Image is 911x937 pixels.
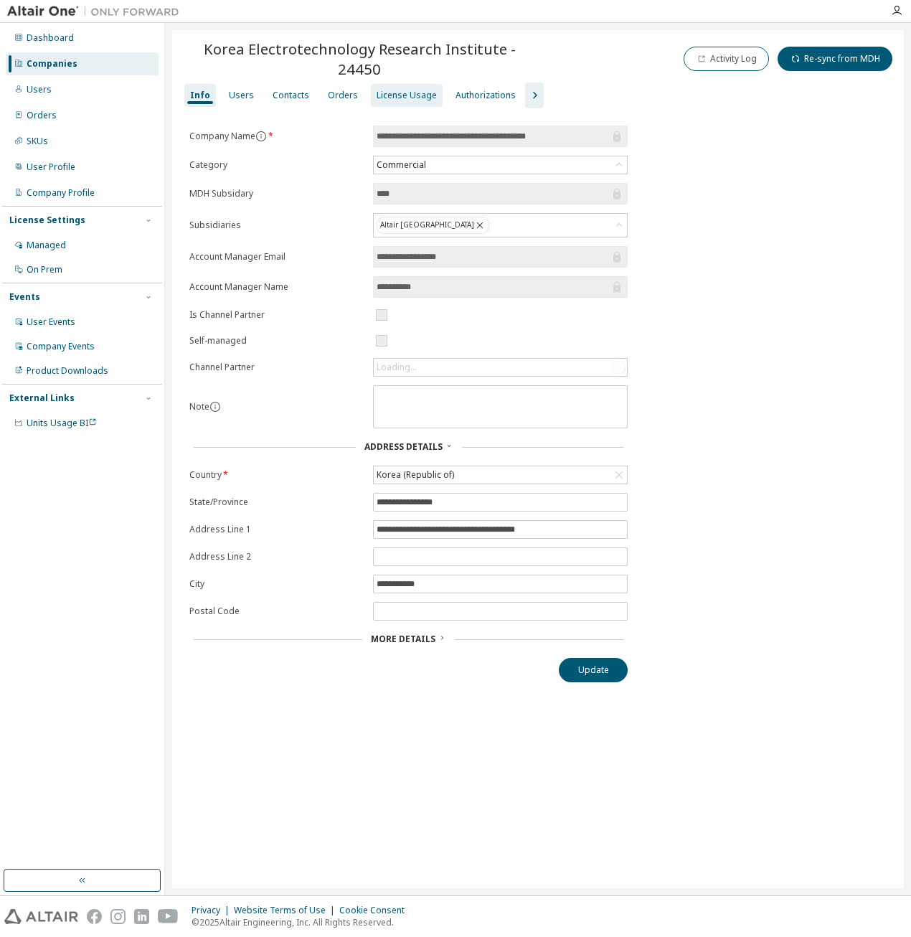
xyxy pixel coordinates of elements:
label: Address Line 2 [189,551,364,562]
img: youtube.svg [158,909,179,924]
div: Company Events [27,341,95,352]
div: Contacts [273,90,309,101]
div: Loading... [377,362,417,373]
label: Postal Code [189,606,364,617]
div: Managed [27,240,66,251]
div: Korea (Republic of) [374,467,456,483]
label: Country [189,469,364,481]
label: City [189,578,364,590]
div: Companies [27,58,77,70]
div: Commercial [374,157,428,173]
p: © 2025 Altair Engineering, Inc. All Rights Reserved. [192,916,413,928]
button: information [209,401,221,413]
span: More Details [371,633,435,645]
div: Privacy [192,905,234,916]
div: Orders [328,90,358,101]
div: License Usage [377,90,437,101]
label: Category [189,159,364,171]
div: Korea (Republic of) [374,466,627,484]
div: Product Downloads [27,365,108,377]
button: Update [559,658,628,682]
label: Self-managed [189,335,364,347]
div: Events [9,291,40,303]
div: Loading... [374,359,627,376]
div: Website Terms of Use [234,905,339,916]
span: Korea Electrotechnology Research Institute - 24450 [181,39,539,79]
img: altair_logo.svg [4,909,78,924]
img: Altair One [7,4,187,19]
label: Is Channel Partner [189,309,364,321]
div: User Profile [27,161,75,173]
button: Re-sync from MDH [778,47,892,71]
label: Channel Partner [189,362,364,373]
label: Note [189,400,209,413]
div: License Settings [9,215,85,226]
span: Units Usage BI [27,417,97,429]
div: Orders [27,110,57,121]
label: Account Manager Email [189,251,364,263]
div: Users [27,84,52,95]
div: User Events [27,316,75,328]
div: Altair [GEOGRAPHIC_DATA] [377,217,489,234]
button: information [255,131,267,142]
div: External Links [9,392,75,404]
label: Account Manager Name [189,281,364,293]
div: On Prem [27,264,62,276]
img: facebook.svg [87,909,102,924]
div: Info [190,90,210,101]
div: Company Profile [27,187,95,199]
div: Dashboard [27,32,74,44]
label: MDH Subsidary [189,188,364,199]
label: Subsidiaries [189,220,364,231]
div: Authorizations [455,90,516,101]
div: Cookie Consent [339,905,413,916]
label: Address Line 1 [189,524,364,535]
div: SKUs [27,136,48,147]
img: instagram.svg [110,909,126,924]
label: State/Province [189,496,364,508]
div: Altair [GEOGRAPHIC_DATA] [374,214,627,237]
div: Commercial [374,156,627,174]
button: Activity Log [684,47,769,71]
div: Users [229,90,254,101]
span: Address Details [364,441,443,453]
label: Company Name [189,131,364,142]
img: linkedin.svg [134,909,149,924]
